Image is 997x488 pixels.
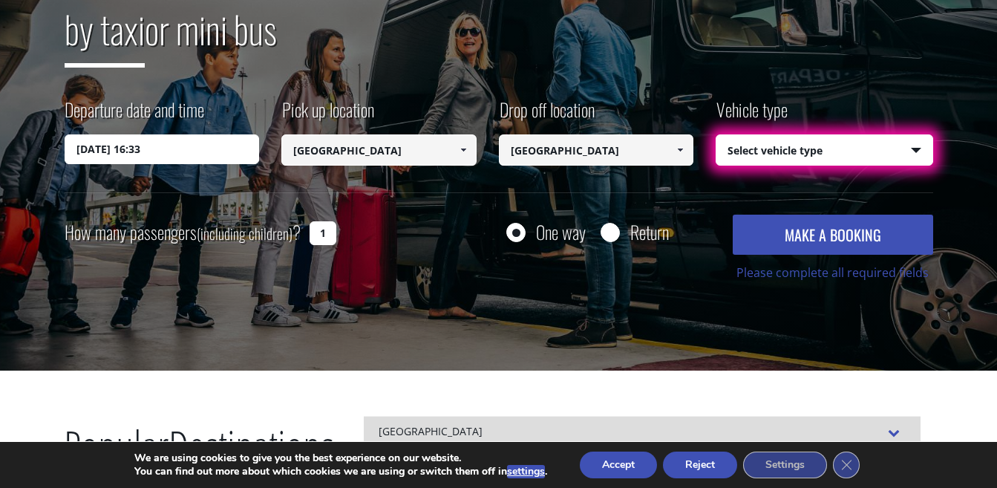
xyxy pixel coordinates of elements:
[743,452,827,478] button: Settings
[65,215,301,251] label: How many passengers ?
[281,97,374,134] label: Pick up location
[833,452,860,478] button: Close GDPR Cookie Banner
[536,223,586,241] label: One way
[733,215,932,255] button: MAKE A BOOKING
[716,97,788,134] label: Vehicle type
[733,264,932,282] div: Please complete all required fields
[663,452,737,478] button: Reject
[197,222,292,244] small: (including children)
[65,1,145,68] span: by taxi
[499,134,694,166] input: Select drop-off location
[65,97,204,134] label: Departure date and time
[668,134,693,166] a: Show All Items
[134,452,547,465] p: We are using cookies to give you the best experience on our website.
[716,135,932,166] span: Select vehicle type
[499,97,595,134] label: Drop off location
[64,417,169,485] span: Popular
[507,465,545,478] button: settings
[451,134,475,166] a: Show All Items
[364,416,921,449] div: [GEOGRAPHIC_DATA]
[580,452,657,478] button: Accept
[281,134,477,166] input: Select pickup location
[134,465,547,478] p: You can find out more about which cookies we are using or switch them off in .
[630,223,669,241] label: Return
